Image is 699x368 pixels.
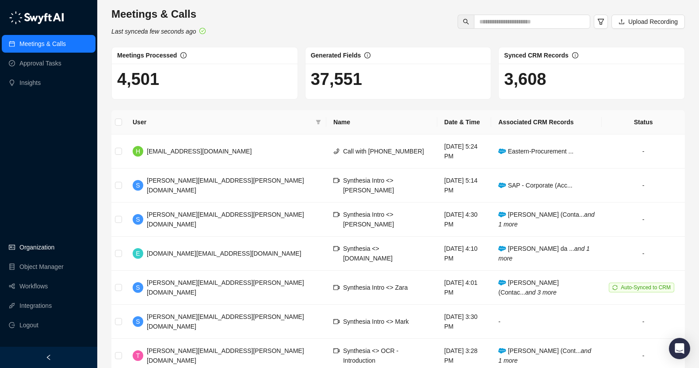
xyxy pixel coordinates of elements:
span: Logout [19,316,38,334]
a: Organization [19,238,54,256]
span: left [46,354,52,360]
span: sync [612,285,618,290]
td: - [491,305,602,339]
a: Object Manager [19,258,64,276]
span: Synthesia Intro <> Mark [343,318,409,325]
a: Workflows [19,277,48,295]
span: Synthesia Intro <> [PERSON_NAME] [343,177,394,194]
span: [EMAIL_ADDRESS][DOMAIN_NAME] [147,148,252,155]
th: Date & Time [437,110,491,134]
span: [PERSON_NAME][EMAIL_ADDRESS][PERSON_NAME][DOMAIN_NAME] [147,313,304,330]
span: Synthesia <> [DOMAIN_NAME] [343,245,393,262]
span: H [136,146,140,156]
span: Synthesia Intro <> [PERSON_NAME] [343,211,394,228]
span: filter [597,18,604,25]
i: Last synced a few seconds ago [111,28,196,35]
h1: 37,551 [311,69,486,89]
td: [DATE] 4:30 PM [437,203,491,237]
th: Status [602,110,685,134]
h3: Meetings & Calls [111,7,206,21]
span: [PERSON_NAME] (Contac... [498,279,559,296]
td: [DATE] 5:24 PM [437,134,491,169]
span: [PERSON_NAME][EMAIL_ADDRESS][PERSON_NAME][DOMAIN_NAME] [147,279,304,296]
i: and 3 more [525,289,557,296]
span: Meetings Processed [117,52,177,59]
span: [DOMAIN_NAME][EMAIL_ADDRESS][DOMAIN_NAME] [147,250,301,257]
span: T [136,351,140,360]
span: Synthesia Intro <> Zara [343,284,408,291]
span: filter [316,119,321,125]
th: Name [326,110,437,134]
span: S [136,283,140,292]
span: Generated Fields [311,52,361,59]
span: Upload Recording [628,17,678,27]
img: logo-05li4sbe.png [9,11,64,24]
span: filter [314,115,323,129]
td: [DATE] 5:14 PM [437,169,491,203]
span: S [136,215,140,224]
td: - [602,305,685,339]
i: and 1 more [498,211,594,228]
span: video-camera [333,177,340,184]
a: Integrations [19,297,52,314]
td: - [602,237,685,271]
span: [PERSON_NAME][EMAIL_ADDRESS][PERSON_NAME][DOMAIN_NAME] [147,177,304,194]
span: S [136,180,140,190]
span: upload [619,19,625,25]
span: E [136,249,140,258]
button: Upload Recording [611,15,685,29]
td: - [602,134,685,169]
span: Auto-Synced to CRM [621,284,671,291]
span: info-circle [180,52,187,58]
i: and 1 more [498,245,590,262]
span: video-camera [333,211,340,218]
span: video-camera [333,348,340,354]
td: [DATE] 4:01 PM [437,271,491,305]
span: SAP - Corporate (Acc... [498,182,572,189]
span: video-camera [333,245,340,252]
td: [DATE] 4:10 PM [437,237,491,271]
h1: 4,501 [117,69,292,89]
span: [PERSON_NAME] da ... [498,245,590,262]
span: Synced CRM Records [504,52,568,59]
a: Insights [19,74,41,92]
td: - [602,203,685,237]
span: info-circle [572,52,578,58]
span: S [136,317,140,326]
a: Approval Tasks [19,54,61,72]
span: [PERSON_NAME] (Conta... [498,211,594,228]
span: [PERSON_NAME][EMAIL_ADDRESS][PERSON_NAME][DOMAIN_NAME] [147,211,304,228]
td: - [602,169,685,203]
span: search [463,19,469,25]
span: Synthesia <> OCR - Introduction [343,347,398,364]
a: Meetings & Calls [19,35,66,53]
span: video-camera [333,318,340,325]
h1: 3,608 [504,69,679,89]
i: and 1 more [498,347,591,364]
span: User [133,117,312,127]
div: Open Intercom Messenger [669,338,690,359]
span: Call with [PHONE_NUMBER] [343,148,424,155]
span: logout [9,322,15,328]
td: [DATE] 3:30 PM [437,305,491,339]
span: [PERSON_NAME] (Cont... [498,347,591,364]
span: [PERSON_NAME][EMAIL_ADDRESS][PERSON_NAME][DOMAIN_NAME] [147,347,304,364]
span: Eastern-Procurement ... [498,148,573,155]
span: video-camera [333,284,340,291]
span: check-circle [199,28,206,34]
span: info-circle [364,52,371,58]
span: phone [333,148,340,154]
th: Associated CRM Records [491,110,602,134]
